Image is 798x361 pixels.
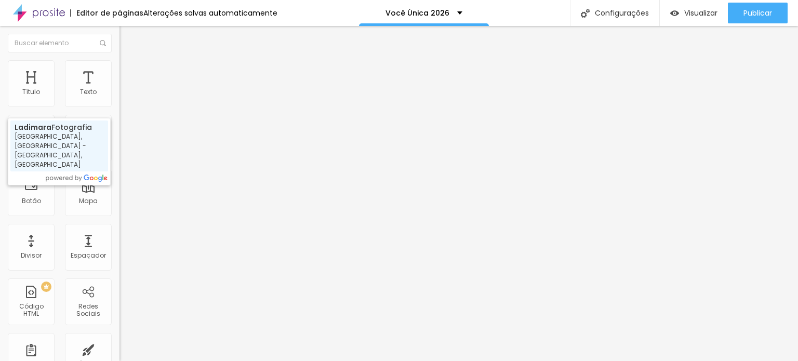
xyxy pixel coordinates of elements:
div: Divisor [21,252,42,259]
div: Código HTML [10,303,51,318]
p: Você Única 2026 [385,9,449,17]
div: Título [22,88,40,96]
img: Icone [581,9,590,18]
div: Espaçador [71,252,106,259]
iframe: Editor [119,26,798,361]
div: Editor de páginas [70,9,143,17]
span: Visualizar [684,9,717,17]
button: Publicar [728,3,788,23]
div: Botão [22,197,41,205]
input: Buscar elemento [8,34,112,52]
button: Visualizar [660,3,728,23]
img: Icone [100,40,106,46]
div: Redes Sociais [68,303,109,318]
span: Publicar [743,9,772,17]
div: Mapa [79,197,98,205]
div: Alterações salvas automaticamente [143,9,277,17]
div: Texto [80,88,97,96]
img: view-1.svg [670,9,679,18]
